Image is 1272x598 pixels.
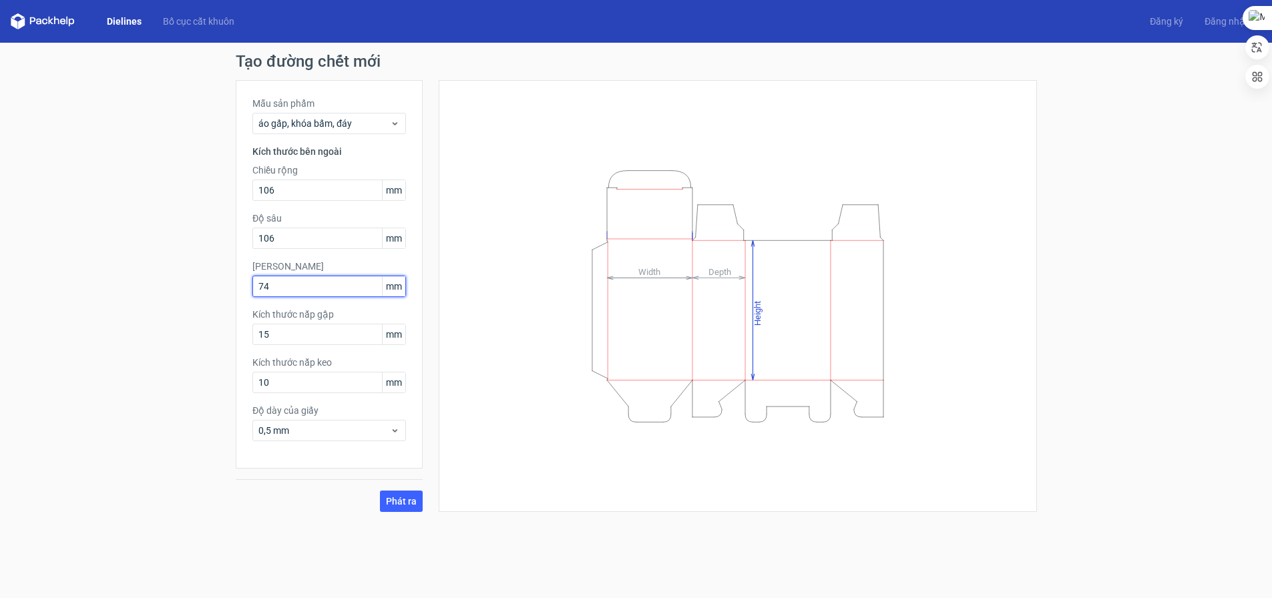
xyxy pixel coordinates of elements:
[236,52,381,71] font: Tạo đường chết mới
[252,261,324,272] font: [PERSON_NAME]
[386,329,402,340] font: mm
[386,281,402,292] font: mm
[1139,15,1194,28] a: Đăng ký
[386,496,417,507] font: Phát ra
[152,15,245,28] a: Bố cục cắt khuôn
[386,185,402,196] font: mm
[1205,16,1251,27] font: Đăng nhập
[252,98,314,109] font: Mẫu sản phẩm
[380,491,423,512] button: Phát ra
[252,405,319,416] font: Độ dày của giấy
[107,16,142,27] font: Dielines
[252,213,282,224] font: Độ sâu
[252,309,334,320] font: Kích thước nắp gập
[753,300,763,325] tspan: Height
[386,233,402,244] font: mm
[252,357,332,368] font: Kích thước nắp keo
[96,15,152,28] a: Dielines
[1194,15,1261,28] a: Đăng nhập
[708,266,731,276] tspan: Depth
[258,425,289,436] font: 0,5 mm
[258,118,352,129] font: áo gấp, khóa bấm, đáy
[163,16,234,27] font: Bố cục cắt khuôn
[252,146,342,157] font: Kích thước bên ngoài
[1150,16,1183,27] font: Đăng ký
[638,266,660,276] tspan: Width
[386,377,402,388] font: mm
[252,165,298,176] font: Chiều rộng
